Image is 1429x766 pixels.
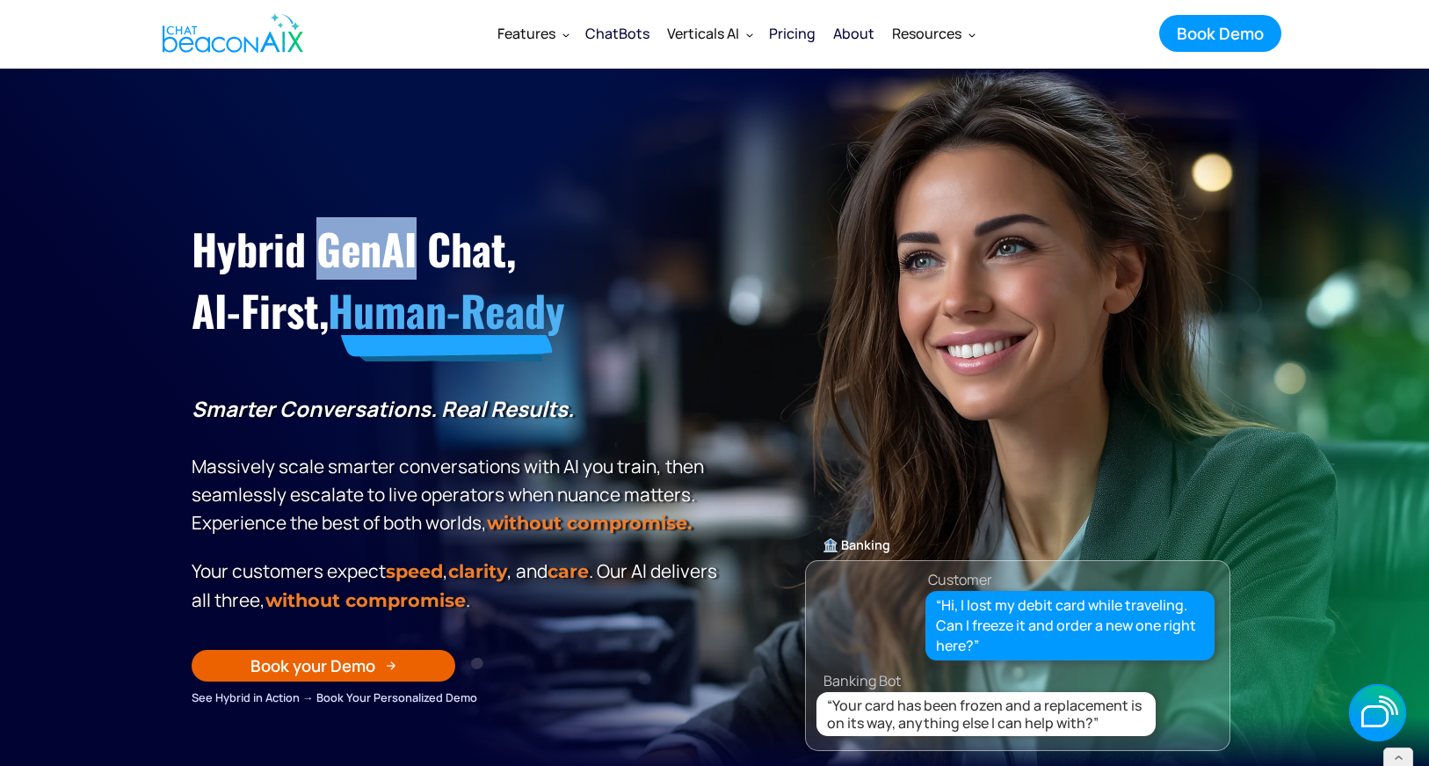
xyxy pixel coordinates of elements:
[936,595,1205,657] div: “Hi, I lost my debit card while traveling. Can I freeze it and order a new one right here?”
[658,12,760,55] div: Verticals AI
[667,21,739,46] div: Verticals AI
[577,11,658,56] a: ChatBots
[769,21,816,46] div: Pricing
[192,394,574,423] strong: Smarter Conversations. Real Results.
[497,21,555,46] div: Features
[386,660,396,671] img: Arrow
[1177,22,1264,45] div: Book Demo
[833,21,874,46] div: About
[883,12,983,55] div: Resources
[548,560,589,582] span: care
[192,395,723,537] p: Massively scale smarter conversations with AI you train, then seamlessly escalate to live operato...
[489,12,577,55] div: Features
[824,11,883,56] a: About
[386,560,443,582] strong: speed
[192,650,455,682] a: Book your Demo
[192,557,723,615] p: Your customers expect , , and . Our Al delivers all three, .
[265,589,466,611] span: without compromise
[806,533,1230,558] div: 🏦 Banking
[448,560,507,582] span: clarity
[928,567,992,592] div: Customer
[148,3,313,64] a: home
[562,31,569,38] img: Dropdown
[746,31,753,38] img: Dropdown
[487,512,692,534] strong: without compromise.
[250,654,375,677] div: Book your Demo
[585,21,649,46] div: ChatBots
[760,11,824,56] a: Pricing
[192,218,723,342] h1: Hybrid GenAI Chat, AI-First,
[328,279,564,341] span: Human-Ready
[1159,15,1281,52] a: Book Demo
[892,21,961,46] div: Resources
[968,31,976,38] img: Dropdown
[192,688,723,707] div: See Hybrid in Action → Book Your Personalized Demo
